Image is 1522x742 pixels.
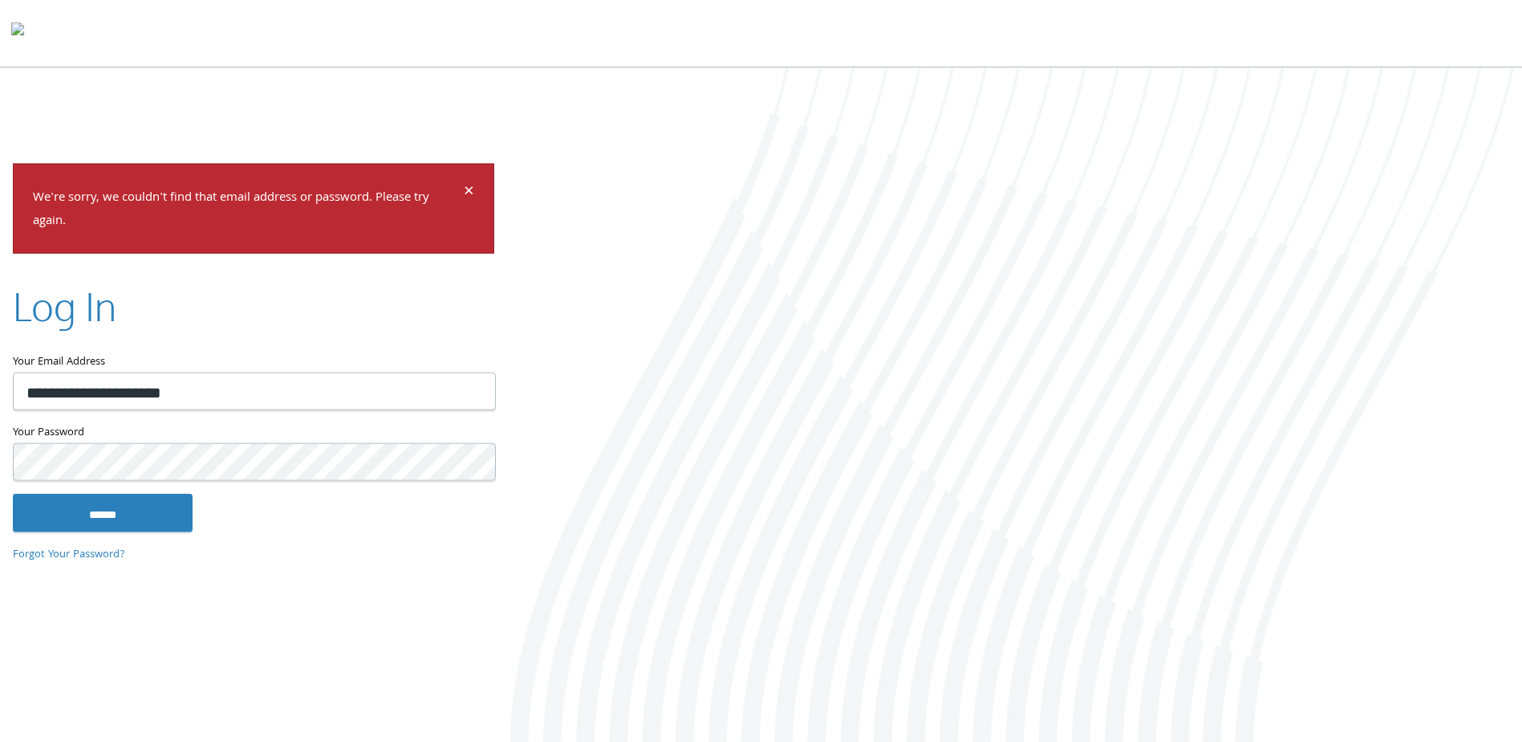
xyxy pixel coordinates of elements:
[13,546,125,564] a: Forgot Your Password?
[464,177,474,209] span: ×
[33,187,461,234] p: We're sorry, we couldn't find that email address or password. Please try again.
[13,422,494,442] label: Your Password
[13,279,116,332] h2: Log In
[11,17,24,49] img: todyl-logo-dark.svg
[464,184,474,203] button: Dismiss alert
